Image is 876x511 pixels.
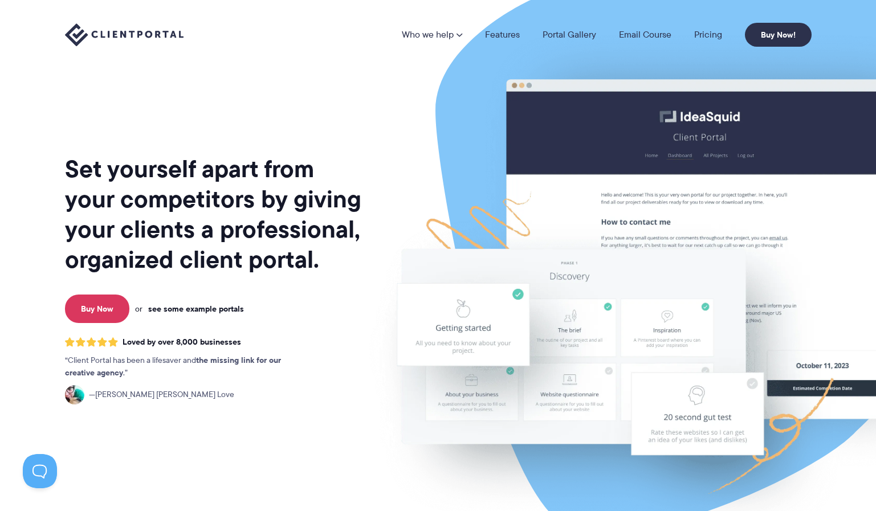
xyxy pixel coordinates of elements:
a: Pricing [694,30,722,39]
span: Loved by over 8,000 businesses [123,337,241,347]
a: Portal Gallery [543,30,596,39]
p: Client Portal has been a lifesaver and . [65,354,304,379]
strong: the missing link for our creative agency [65,354,281,379]
a: Buy Now! [745,23,812,47]
iframe: Toggle Customer Support [23,454,57,488]
a: Buy Now [65,295,129,323]
a: see some example portals [148,304,244,314]
span: [PERSON_NAME] [PERSON_NAME] Love [89,389,234,401]
a: Who we help [402,30,462,39]
span: or [135,304,142,314]
a: Email Course [619,30,671,39]
h1: Set yourself apart from your competitors by giving your clients a professional, organized client ... [65,154,364,275]
a: Features [485,30,520,39]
